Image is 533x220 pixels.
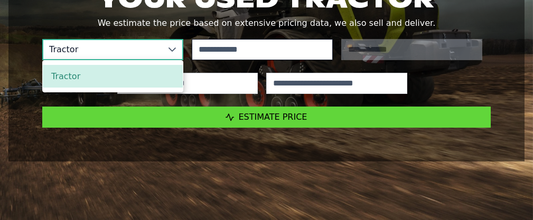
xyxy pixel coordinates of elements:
button: Estimate Price [42,107,491,128]
span: Tractor [51,71,80,81]
li: Tractor [43,65,183,88]
span: Tractor [43,40,162,60]
p: We estimate the price based on extensive pricing data, we also sell and deliver. [42,16,491,31]
span: Estimate Price [239,112,307,122]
